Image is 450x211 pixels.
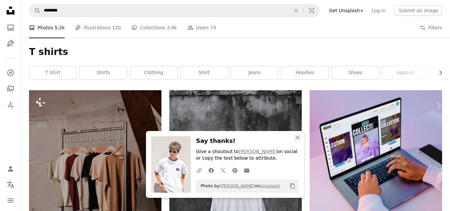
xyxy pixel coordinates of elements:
[281,66,328,79] a: hoodies
[196,136,299,146] h3: Say thanks!
[4,66,17,79] a: Explore
[197,181,280,191] span: Photo by on
[112,24,121,31] span: 120
[29,66,76,79] a: t shirt
[4,194,17,207] button: Menu
[75,17,121,38] a: Illustrations 120
[229,164,241,177] a: Share on Pinterest
[80,66,127,79] a: shirts
[304,4,320,17] button: Visual search
[131,17,177,38] a: Collections 3.9k
[205,164,217,177] a: Share on Facebook
[4,21,17,34] a: Photos
[420,17,442,38] button: Filters
[435,66,442,79] button: scroll list to the right
[382,66,429,79] a: apparel
[332,66,379,79] a: shoes
[210,24,216,31] span: 74
[395,5,442,16] button: Submit an image
[196,148,299,162] p: Give a shoutout to on social or copy the text below to attribute.
[241,164,253,177] a: Share over email
[4,178,17,191] button: Language
[368,5,389,16] a: Log in
[29,46,442,58] h1: T shirts
[29,186,161,192] a: a rack with a bunch of shirts hanging on it
[181,66,228,79] a: shirt
[289,4,303,17] button: Clear
[29,4,320,17] form: Find visuals sitewide
[231,66,278,79] a: jeans
[187,17,216,38] a: Users 74
[4,37,17,50] a: Illustrations
[130,66,177,79] a: clothing
[325,5,368,16] a: Get Unsplash+
[217,164,229,177] a: Share on Twitter
[427,74,450,137] a: Next
[29,4,41,17] button: Search Unsplash
[4,162,17,175] a: Log in / Sign up
[239,149,277,154] a: [PERSON_NAME]
[167,24,177,31] span: 3.9k
[260,183,280,188] a: Unsplash
[219,183,255,188] a: [PERSON_NAME]
[287,180,298,192] button: Copy to clipboard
